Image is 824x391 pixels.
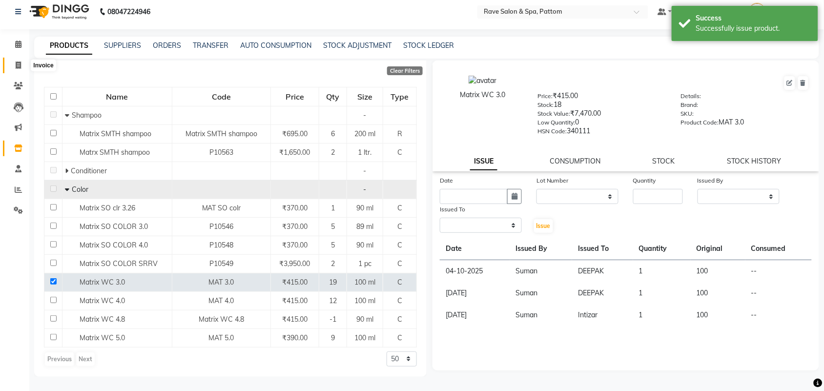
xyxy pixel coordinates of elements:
span: 100 ml [354,333,375,342]
span: ₹695.00 [282,129,308,138]
span: ₹1,650.00 [280,148,310,157]
span: R [397,129,402,138]
span: 100 ml [354,296,375,305]
label: Lot Number [536,176,569,185]
span: Matrix SMTH shampoo [80,129,151,138]
th: Quantity [633,238,691,260]
div: MAT 3.0 [681,117,809,131]
div: Clear Filters [387,66,423,75]
span: ₹370.00 [282,222,308,231]
label: Details: [681,92,701,101]
span: 6 [331,129,335,138]
a: STOCK [653,157,675,165]
span: MAT 3.0 [209,278,234,287]
span: C [397,278,402,287]
td: 1 [633,304,691,326]
label: Quantity [633,176,656,185]
td: 1 [633,260,691,283]
th: Original [691,238,745,260]
div: Qty [320,88,346,105]
img: avatar [469,76,496,86]
span: P10548 [209,241,233,249]
div: Success [696,13,811,23]
span: -1 [330,315,336,324]
span: C [397,222,402,231]
div: Invoice [31,60,56,71]
div: Matrix WC 3.0 [442,90,523,100]
span: Matrix WC 3.0 [80,278,125,287]
span: 1 [331,204,335,212]
div: ₹415.00 [538,91,666,104]
span: ₹3,950.00 [280,259,310,268]
a: STOCK HISTORY [727,157,782,165]
span: 2 [331,148,335,157]
span: Matrix WC 4.8 [199,315,244,324]
span: Collapse Row [65,111,72,120]
label: Low Quantity: [538,118,576,127]
td: -- [745,282,812,304]
div: Successfully issue product. [696,23,811,34]
label: SKU: [681,109,694,118]
td: 100 [691,260,745,283]
span: MAT 5.0 [209,333,234,342]
span: 12 [329,296,337,305]
td: 100 [691,282,745,304]
div: 340111 [538,126,666,140]
td: Suman [510,282,573,304]
span: Matrix SO COLOR SRRV [80,259,158,268]
span: 89 ml [356,222,373,231]
td: Suman [510,304,573,326]
td: [DATE] [440,282,510,304]
span: Matrix SO COLOR 3.0 [80,222,148,231]
div: Code [173,88,270,105]
span: Conditioner [71,166,107,175]
button: Issue [534,219,553,233]
a: SUPPLIERS [104,41,141,50]
span: MAT SO colr [202,204,241,212]
a: ISSUE [470,153,497,170]
span: - [363,111,366,120]
span: C [397,204,402,212]
span: P10546 [209,222,233,231]
span: Color [72,185,88,194]
td: 04-10-2025 [440,260,510,283]
th: Date [440,238,510,260]
span: ₹370.00 [282,204,308,212]
span: C [397,148,402,157]
span: Matrix SMTH shampoo [185,129,257,138]
span: Matrix WC 4.0 [80,296,125,305]
span: C [397,333,402,342]
span: C [397,259,402,268]
span: 90 ml [356,241,373,249]
span: 9 [331,333,335,342]
a: PRODUCTS [46,37,92,55]
span: Collapse Row [65,185,72,194]
span: ₹390.00 [282,333,308,342]
span: - [363,166,366,175]
span: Expand Row [65,166,71,175]
span: Matrix WC 5.0 [80,333,125,342]
td: Suman [510,260,573,283]
td: DEEPAK [572,260,633,283]
div: Size [348,88,382,105]
th: Issued By [510,238,573,260]
label: HSN Code: [538,127,567,136]
span: Issue [536,222,551,229]
td: -- [745,260,812,283]
span: P10563 [209,148,233,157]
a: TRANSFER [193,41,228,50]
a: STOCK LEDGER [403,41,454,50]
label: Stock: [538,101,554,109]
label: Brand: [681,101,699,109]
label: Date [440,176,453,185]
td: DEEPAK [572,282,633,304]
div: Type [384,88,416,105]
span: ₹370.00 [282,241,308,249]
div: Price [271,88,318,105]
th: Issued To [572,238,633,260]
span: 19 [329,278,337,287]
td: 1 [633,282,691,304]
span: - [363,185,366,194]
span: P10549 [209,259,233,268]
span: 200 ml [354,129,375,138]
